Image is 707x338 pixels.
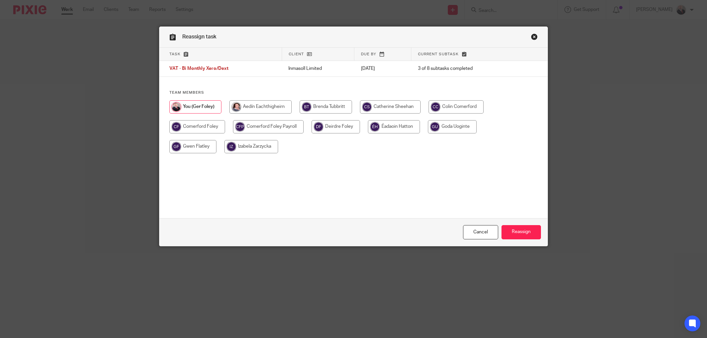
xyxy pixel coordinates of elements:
td: 3 of 8 subtasks completed [411,61,517,77]
span: Task [169,52,181,56]
h4: Team members [169,90,538,95]
p: [DATE] [361,65,405,72]
span: Current subtask [418,52,459,56]
input: Reassign [501,225,541,239]
a: Close this dialog window [463,225,498,239]
span: VAT - Bi Monthly Xero/Dext [169,67,228,71]
span: Client [289,52,304,56]
a: Close this dialog window [531,33,538,42]
p: Inmasoll Limited [288,65,348,72]
span: Due by [361,52,376,56]
span: Reassign task [182,34,216,39]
